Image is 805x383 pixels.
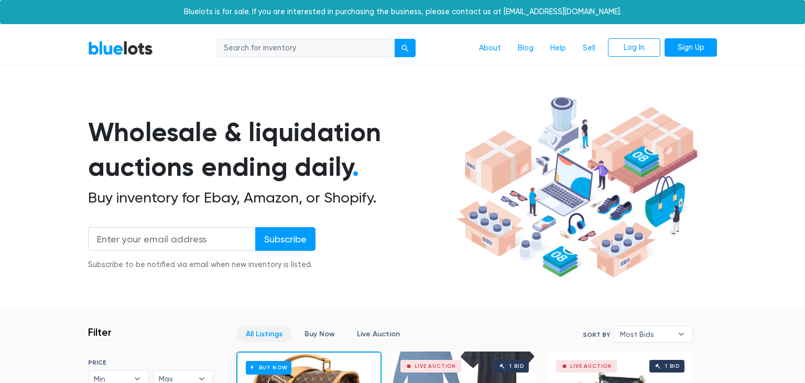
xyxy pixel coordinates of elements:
[509,38,542,58] a: Blog
[620,326,672,342] span: Most Bids
[608,38,660,57] a: Log In
[583,330,610,339] label: Sort By
[88,326,112,338] h3: Filter
[88,227,256,251] input: Enter your email address
[471,38,509,58] a: About
[217,39,395,58] input: Search for inventory
[665,364,679,369] div: 1 bid
[88,259,316,271] div: Subscribe to be notified via email when new inventory is listed.
[255,227,316,251] input: Subscribe
[509,364,524,369] div: 1 bid
[415,364,456,369] div: Live Auction
[88,115,453,185] h1: Wholesale & liquidation auctions ending daily
[88,189,453,207] h2: Buy inventory for Ebay, Amazon, or Shopify.
[296,326,344,342] a: Buy Now
[570,364,612,369] div: Live Auction
[88,359,213,366] h6: PRICE
[453,92,701,283] img: hero-ee84e7d0318cb26816c560f6b4441b76977f77a177738b4e94f68c95b2b83dbb.png
[352,151,359,183] span: .
[88,40,153,56] a: BlueLots
[665,38,717,57] a: Sign Up
[348,326,409,342] a: Live Auction
[542,38,574,58] a: Help
[246,361,291,374] h6: Buy Now
[574,38,604,58] a: Sell
[670,326,692,342] b: ▾
[237,326,291,342] a: All Listings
